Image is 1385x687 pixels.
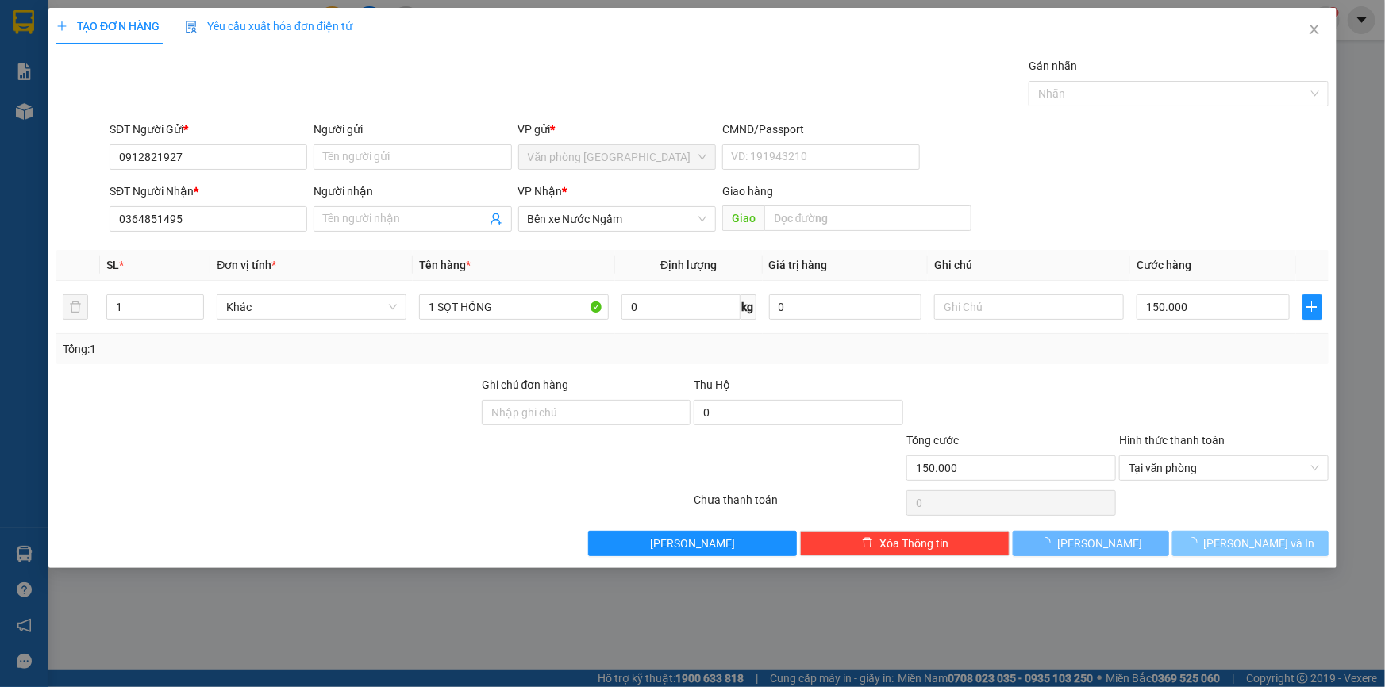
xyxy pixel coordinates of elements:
[769,294,922,320] input: 0
[722,121,920,138] div: CMND/Passport
[482,378,569,391] label: Ghi chú đơn hàng
[482,400,691,425] input: Ghi chú đơn hàng
[490,213,502,225] span: user-add
[314,182,511,200] div: Người nhận
[1172,531,1329,556] button: [PERSON_NAME] và In
[1013,531,1169,556] button: [PERSON_NAME]
[1303,301,1322,313] span: plus
[518,185,563,198] span: VP Nhận
[650,535,735,552] span: [PERSON_NAME]
[63,294,88,320] button: delete
[419,294,609,320] input: VD: Bàn, Ghế
[764,205,971,231] input: Dọc đường
[110,121,307,138] div: SĐT Người Gửi
[1308,23,1321,36] span: close
[722,185,773,198] span: Giao hàng
[106,259,119,271] span: SL
[56,20,160,33] span: TẠO ĐƠN HÀNG
[63,340,535,358] div: Tổng: 1
[1057,535,1142,552] span: [PERSON_NAME]
[185,21,198,33] img: icon
[528,207,706,231] span: Bến xe Nước Ngầm
[722,205,764,231] span: Giao
[1129,456,1319,480] span: Tại văn phòng
[879,535,948,552] span: Xóa Thông tin
[928,250,1130,281] th: Ghi chú
[1029,59,1077,72] label: Gán nhãn
[1119,434,1225,447] label: Hình thức thanh toán
[314,121,511,138] div: Người gửi
[518,121,716,138] div: VP gửi
[906,434,959,447] span: Tổng cước
[1292,8,1337,52] button: Close
[660,259,717,271] span: Định lượng
[1137,259,1191,271] span: Cước hàng
[528,145,706,169] span: Văn phòng Đà Lạt
[1040,537,1057,548] span: loading
[185,20,352,33] span: Yêu cầu xuất hóa đơn điện tử
[800,531,1010,556] button: deleteXóa Thông tin
[419,259,471,271] span: Tên hàng
[769,259,828,271] span: Giá trị hàng
[217,259,276,271] span: Đơn vị tính
[862,537,873,550] span: delete
[693,491,906,519] div: Chưa thanh toán
[934,294,1124,320] input: Ghi Chú
[110,182,307,200] div: SĐT Người Nhận
[588,531,798,556] button: [PERSON_NAME]
[226,295,397,319] span: Khác
[1302,294,1322,320] button: plus
[1187,537,1204,548] span: loading
[741,294,756,320] span: kg
[694,378,730,391] span: Thu Hộ
[1204,535,1315,552] span: [PERSON_NAME] và In
[56,21,67,32] span: plus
